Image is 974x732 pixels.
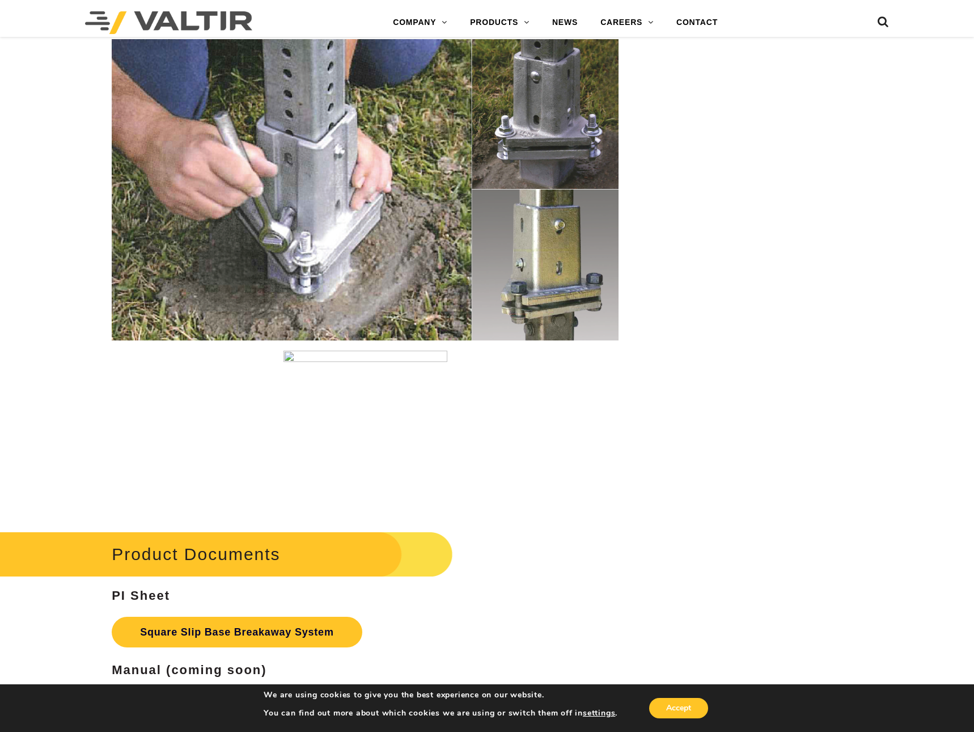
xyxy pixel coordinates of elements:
[541,11,589,34] a: NEWS
[264,690,617,700] p: We are using cookies to give you the best experience on our website.
[112,663,266,677] strong: Manual (coming soon)
[264,708,617,718] p: You can find out more about which cookies we are using or switch them off in .
[85,11,252,34] img: Valtir
[649,698,708,718] button: Accept
[665,11,729,34] a: CONTACT
[382,11,459,34] a: COMPANY
[112,617,362,647] a: Square Slip Base Breakaway System
[112,588,170,603] strong: PI Sheet
[589,11,665,34] a: CAREERS
[459,11,541,34] a: PRODUCTS
[583,708,615,718] button: settings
